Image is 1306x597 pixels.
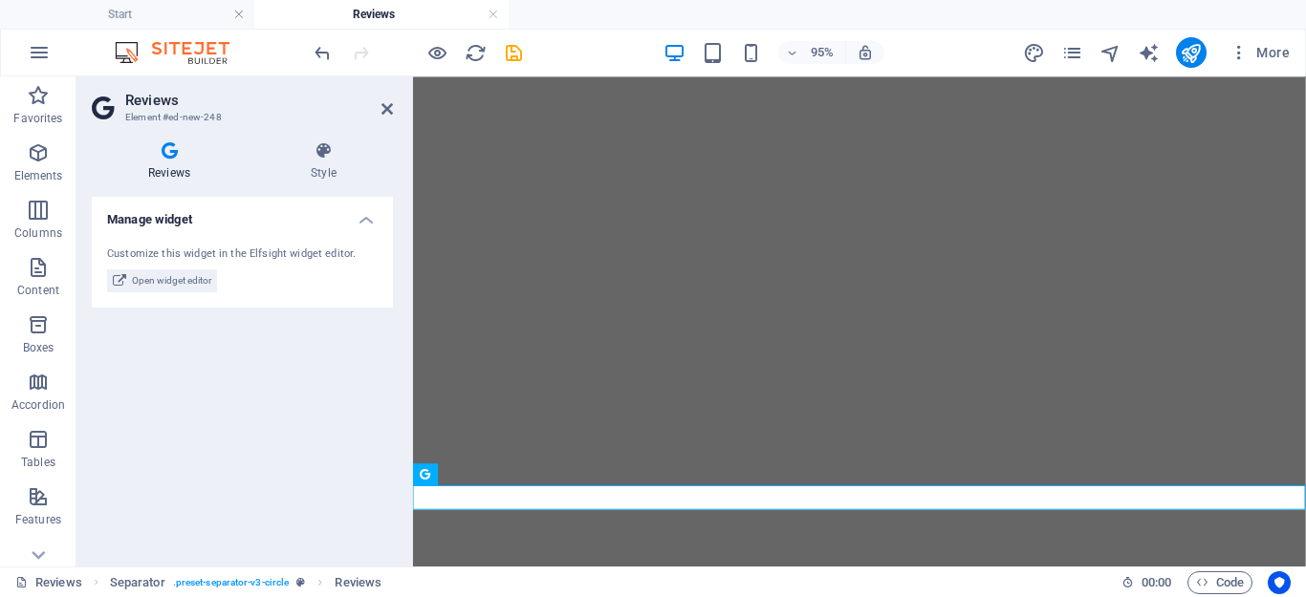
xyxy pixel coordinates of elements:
[125,109,355,126] h3: Element #ed-new-248
[312,42,334,64] i: Undo: Add element (Ctrl+Z)
[1176,37,1207,68] button: publish
[17,283,59,298] p: Content
[110,571,165,594] span: Click to select. Double-click to edit
[107,269,217,292] button: Open widget editor
[173,571,290,594] span: . preset-separator-v3-circle
[311,41,334,64] button: undo
[107,246,378,263] div: Customize this widget in the Elfsight widget editor.
[110,41,253,64] img: Editor Logo
[1099,41,1122,64] button: navigator
[254,4,509,25] h4: Reviews
[503,42,525,64] i: Save (Ctrl+S)
[1180,42,1202,64] i: Publish
[296,577,305,587] i: This element is a customizable preset
[110,571,381,594] nav: breadcrumb
[21,455,55,470] p: Tables
[254,141,393,181] h4: Style
[778,41,846,64] button: 95%
[1155,575,1158,589] span: :
[132,269,211,292] span: Open widget editor
[1187,571,1252,594] button: Code
[1268,571,1291,594] button: Usercentrics
[1222,37,1297,68] button: More
[125,92,393,109] h2: Reviews
[1023,41,1046,64] button: design
[13,111,62,126] p: Favorites
[1061,42,1083,64] i: Pages (Ctrl+Alt+S)
[92,197,393,231] h4: Manage widget
[23,340,54,355] p: Boxes
[1023,42,1045,64] i: Design (Ctrl+Alt+Y)
[807,41,838,64] h6: 95%
[464,41,487,64] button: reload
[1121,571,1172,594] h6: Session time
[1099,42,1121,64] i: Navigator
[502,41,525,64] button: save
[1138,42,1160,64] i: AI Writer
[14,168,63,183] p: Elements
[14,225,62,241] p: Columns
[92,141,254,181] h4: Reviews
[15,571,82,594] a: Reviews
[465,42,487,64] i: Reload page
[1196,571,1244,594] span: Code
[1230,43,1290,62] span: More
[11,397,65,413] p: Accordion
[15,512,61,527] p: Features
[1142,571,1171,594] span: 00 00
[1138,41,1161,64] button: text_generator
[1061,41,1084,64] button: pages
[857,44,874,61] i: On resize automatically adjust zoom level to fit chosen device.
[335,571,381,594] span: Click to select. Double-click to edit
